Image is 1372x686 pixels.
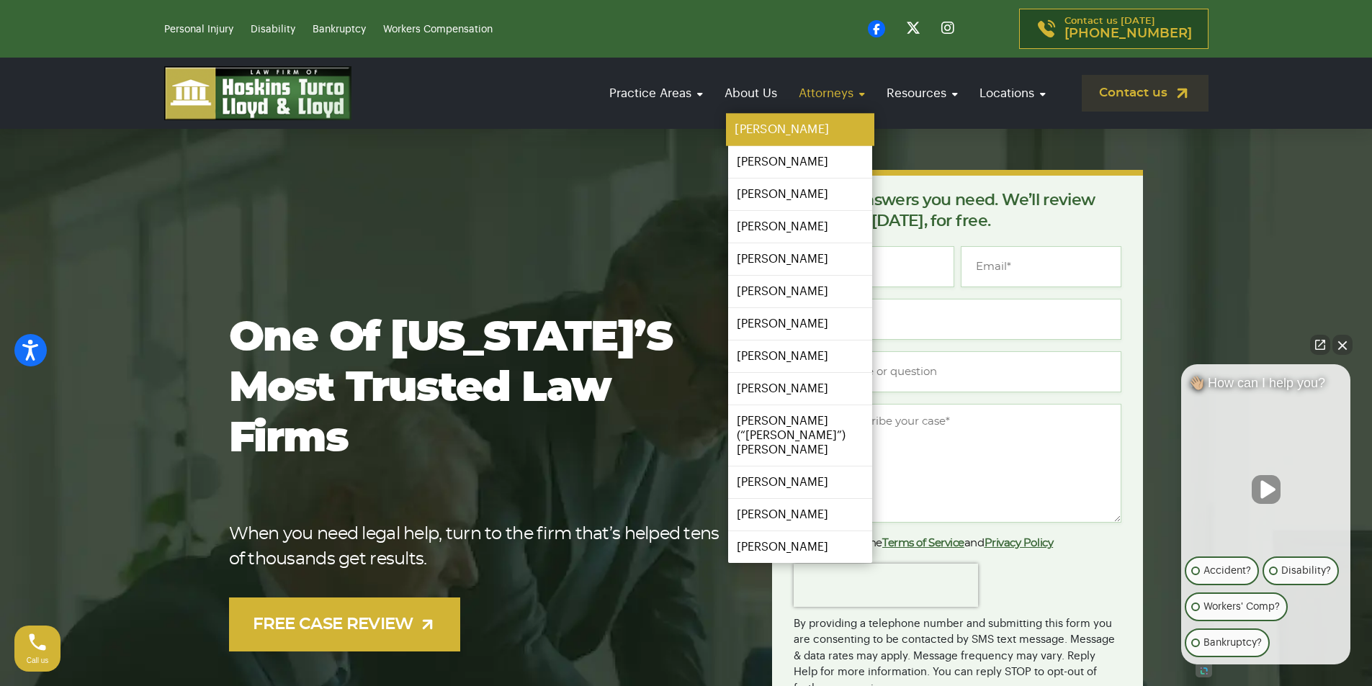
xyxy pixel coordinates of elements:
[794,246,954,287] input: Full Name
[383,24,493,35] a: Workers Compensation
[1082,75,1209,112] a: Contact us
[728,340,872,372] a: [PERSON_NAME]
[717,73,784,114] a: About Us
[794,535,1053,552] label: I agree to the and
[879,73,965,114] a: Resources
[728,146,872,178] a: [PERSON_NAME]
[1064,27,1192,41] span: [PHONE_NUMBER]
[1064,17,1192,41] p: Contact us [DATE]
[794,564,978,607] iframe: reCAPTCHA
[229,313,727,464] h1: One of [US_STATE]’s most trusted law firms
[728,308,872,340] a: [PERSON_NAME]
[1181,375,1350,398] div: 👋🏼 How can I help you?
[794,299,1121,340] input: Phone*
[961,246,1121,287] input: Email*
[728,466,872,498] a: [PERSON_NAME]
[882,538,964,549] a: Terms of Service
[1203,598,1280,615] p: Workers' Comp?
[229,597,461,651] a: FREE CASE REVIEW
[728,405,872,466] a: [PERSON_NAME] (“[PERSON_NAME]”) [PERSON_NAME]
[1019,9,1209,49] a: Contact us [DATE][PHONE_NUMBER]
[728,179,872,210] a: [PERSON_NAME]
[792,73,872,114] a: Attorneys
[972,73,1053,114] a: Locations
[728,531,872,563] a: [PERSON_NAME]
[794,190,1121,232] p: Get the answers you need. We’ll review your case [DATE], for free.
[728,243,872,275] a: [PERSON_NAME]
[1203,562,1251,579] p: Accident?
[1203,634,1262,651] p: Bankruptcy?
[602,73,710,114] a: Practice Areas
[1252,475,1281,504] button: Unmute video
[313,24,366,35] a: Bankruptcy
[251,24,295,35] a: Disability
[726,114,874,146] a: [PERSON_NAME]
[229,522,727,572] p: When you need legal help, turn to the firm that’s helped tens of thousands get results.
[985,538,1054,549] a: Privacy Policy
[1332,335,1353,355] button: Close Intaker Chat Widget
[728,211,872,243] a: [PERSON_NAME]
[728,373,872,405] a: [PERSON_NAME]
[1310,335,1330,355] a: Open direct chat
[27,656,49,664] span: Call us
[794,351,1121,392] input: Type of case or question
[728,276,872,307] a: [PERSON_NAME]
[164,66,351,120] img: logo
[728,499,872,531] a: [PERSON_NAME]
[418,615,436,633] img: arrow-up-right-light.svg
[1196,664,1212,677] a: Open intaker chat
[164,24,233,35] a: Personal Injury
[1281,562,1331,579] p: Disability?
